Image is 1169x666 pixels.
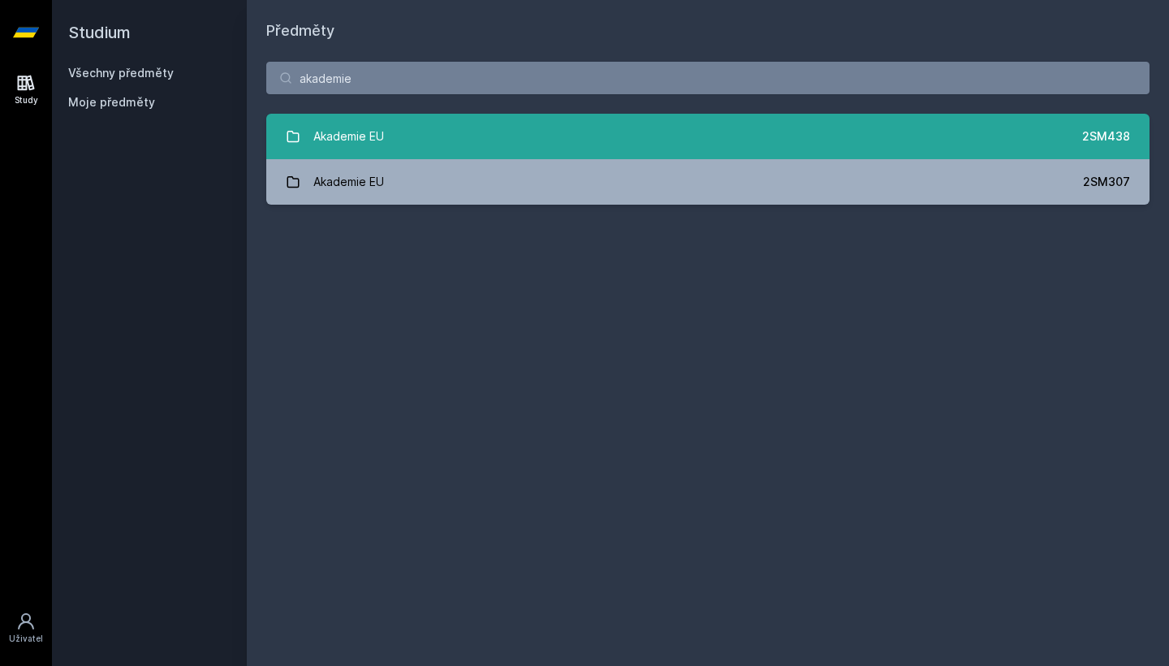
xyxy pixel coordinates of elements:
[9,633,43,645] div: Uživatel
[266,159,1150,205] a: Akademie EU 2SM307
[313,166,384,198] div: Akademie EU
[68,94,155,110] span: Moje předměty
[313,120,384,153] div: Akademie EU
[15,94,38,106] div: Study
[1083,174,1130,190] div: 2SM307
[266,19,1150,42] h1: Předměty
[1082,128,1130,145] div: 2SM438
[3,603,49,653] a: Uživatel
[3,65,49,115] a: Study
[266,114,1150,159] a: Akademie EU 2SM438
[266,62,1150,94] input: Název nebo ident předmětu…
[68,66,174,80] a: Všechny předměty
